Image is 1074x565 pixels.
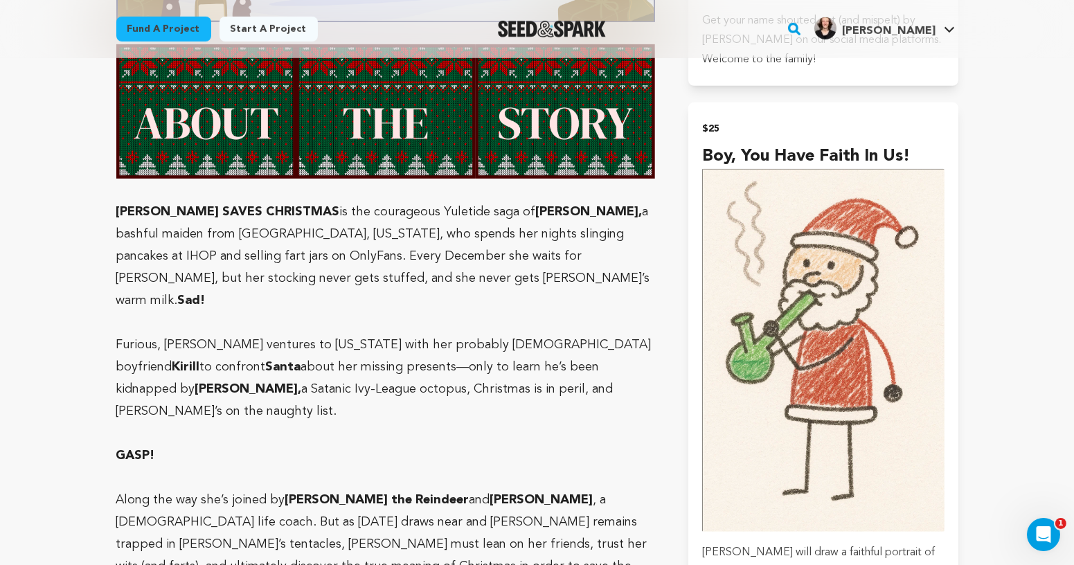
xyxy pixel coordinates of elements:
[116,201,656,312] p: is the courageous Yuletide saga of a bashful maiden from [GEOGRAPHIC_DATA], [US_STATE], who spend...
[702,144,944,169] h4: Boy, you have faith in us!
[812,15,958,44] span: Jay G.'s Profile
[1027,518,1060,551] iframe: Intercom live chat
[490,494,593,506] strong: [PERSON_NAME]
[116,449,155,462] strong: GASP!
[172,361,200,373] strong: Kirill
[702,169,944,532] img: incentive
[812,15,958,39] a: Jay G.'s Profile
[1055,518,1066,529] span: 1
[116,44,656,179] img: 1757708350-about%20the%20story%20png%20banner.png
[266,361,301,373] strong: Santa
[178,294,206,307] strong: Sad!
[195,383,302,395] strong: [PERSON_NAME],
[814,17,836,39] img: f896147b4dd8579a.jpg
[116,17,211,42] a: Fund a project
[498,21,607,37] a: Seed&Spark Homepage
[814,17,936,39] div: Jay G.'s Profile
[498,21,607,37] img: Seed&Spark Logo Dark Mode
[842,26,936,37] span: [PERSON_NAME]
[702,119,944,138] h2: $25
[536,206,643,218] strong: [PERSON_NAME],
[285,494,469,506] strong: [PERSON_NAME] the Reindeer
[220,17,318,42] a: Start a project
[116,206,340,218] strong: [PERSON_NAME] SAVES CHRISTMAS
[116,334,656,422] p: Furious, [PERSON_NAME] ventures to [US_STATE] with her probably [DEMOGRAPHIC_DATA] boyfriend to c...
